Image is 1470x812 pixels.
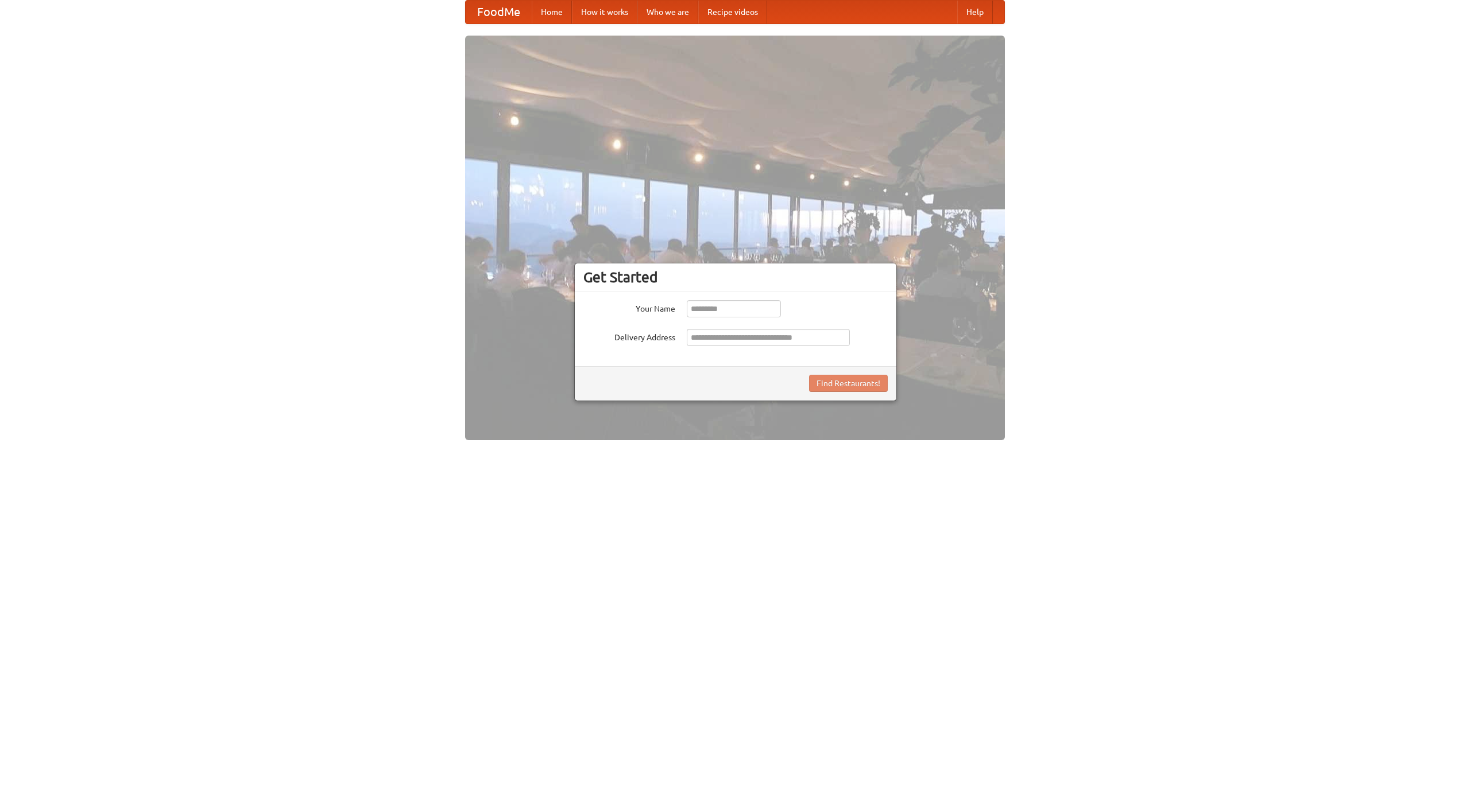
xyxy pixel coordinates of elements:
button: Find Restaurants! [809,375,888,392]
h3: Get Started [583,269,888,286]
a: How it works [572,1,637,24]
a: Home [532,1,572,24]
a: Help [957,1,993,24]
label: Your Name [583,300,675,314]
a: FoodMe [466,1,532,24]
label: Delivery Address [583,329,675,343]
a: Recipe videos [698,1,767,24]
a: Who we are [637,1,698,24]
